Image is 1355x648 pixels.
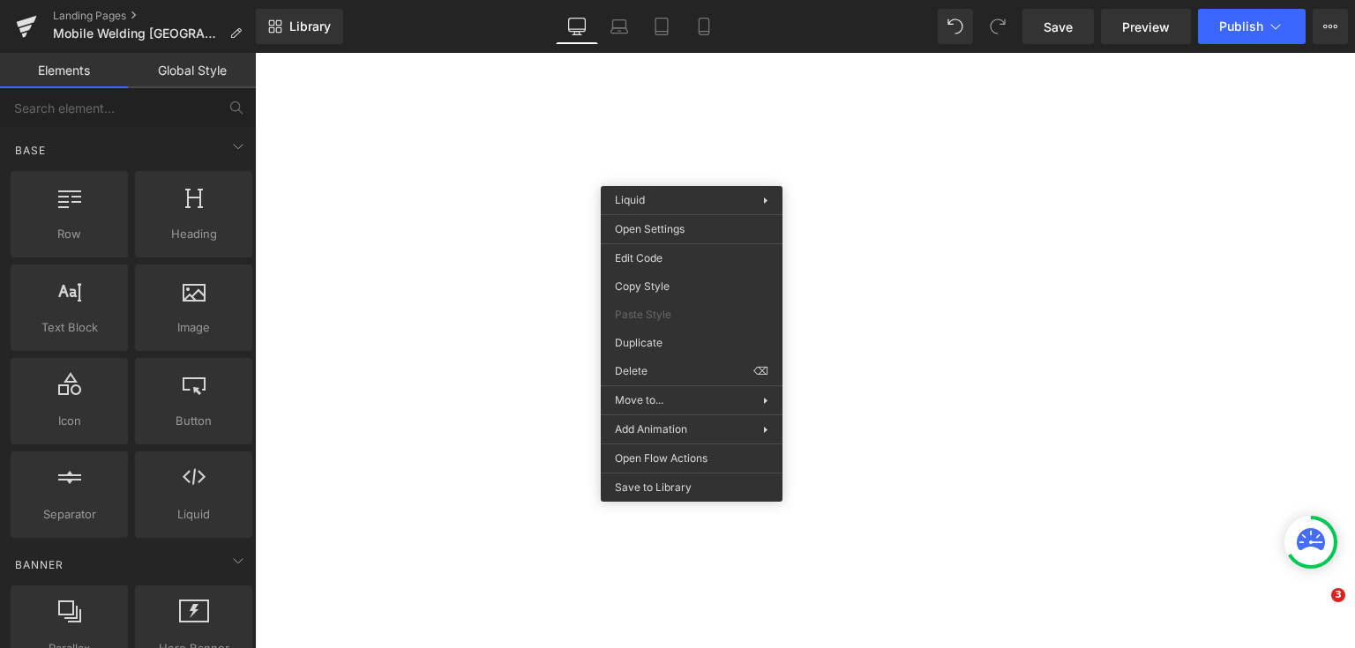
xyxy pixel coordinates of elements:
[1122,18,1170,36] span: Preview
[128,53,256,88] a: Global Style
[615,307,768,323] span: Paste Style
[140,318,247,337] span: Image
[16,225,123,243] span: Row
[1044,18,1073,36] span: Save
[16,412,123,430] span: Icon
[615,250,768,266] span: Edit Code
[683,9,725,44] a: Mobile
[980,9,1015,44] button: Redo
[598,9,640,44] a: Laptop
[615,480,768,495] span: Save to Library
[256,9,343,44] a: New Library
[53,9,256,23] a: Landing Pages
[1295,588,1337,630] iframe: Intercom live chat
[615,193,645,206] span: Liquid
[13,556,65,573] span: Banner
[140,225,247,243] span: Heading
[615,335,768,351] span: Duplicate
[1101,9,1191,44] a: Preview
[1313,9,1348,44] button: More
[13,142,48,159] span: Base
[615,221,768,237] span: Open Settings
[615,392,763,408] span: Move to...
[640,9,683,44] a: Tablet
[289,19,331,34] span: Library
[16,318,123,337] span: Text Block
[753,363,768,379] span: ⌫
[140,412,247,430] span: Button
[615,363,753,379] span: Delete
[53,26,222,41] span: Mobile Welding [GEOGRAPHIC_DATA]
[1331,588,1345,602] span: 3
[16,505,123,524] span: Separator
[615,279,768,294] span: Copy Style
[556,9,598,44] a: Desktop
[615,421,763,437] span: Add Animation
[140,505,247,524] span: Liquid
[1219,19,1263,34] span: Publish
[615,451,768,466] span: Open Flow Actions
[938,9,973,44] button: Undo
[1198,9,1306,44] button: Publish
